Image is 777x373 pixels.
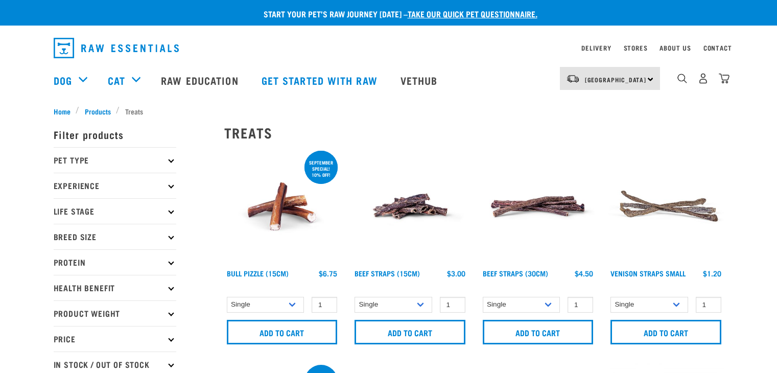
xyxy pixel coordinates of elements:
a: Cat [108,73,125,88]
p: Life Stage [54,198,176,224]
a: Beef Straps (30cm) [483,271,548,275]
span: [GEOGRAPHIC_DATA] [585,78,647,81]
p: Price [54,326,176,352]
a: Get started with Raw [251,60,390,101]
input: Add to cart [610,320,721,344]
p: Protein [54,249,176,275]
p: Experience [54,173,176,198]
input: Add to cart [227,320,338,344]
p: Health Benefit [54,275,176,300]
img: home-icon@2x.png [719,73,729,84]
img: Venison Straps [608,149,724,265]
a: Vethub [390,60,451,101]
h2: Treats [224,125,724,141]
div: $3.00 [447,269,465,277]
div: $6.75 [319,269,337,277]
a: Raw Education [151,60,251,101]
input: 1 [568,297,593,313]
a: take our quick pet questionnaire. [408,11,537,16]
span: Home [54,106,70,116]
img: Raw Essentials Logo [54,38,179,58]
p: Filter products [54,122,176,147]
img: Raw Essentials Beef Straps 6 Pack [480,149,596,265]
a: Dog [54,73,72,88]
div: $1.20 [703,269,721,277]
span: Products [85,106,111,116]
nav: dropdown navigation [45,34,732,62]
p: Pet Type [54,147,176,173]
img: home-icon-1@2x.png [677,74,687,83]
img: Raw Essentials Beef Straps 15cm 6 Pack [352,149,468,265]
a: Bull Pizzle (15cm) [227,271,289,275]
div: September special! 10% off! [304,155,338,182]
p: Product Weight [54,300,176,326]
a: Venison Straps Small [610,271,686,275]
a: Products [79,106,116,116]
img: user.png [698,73,709,84]
a: Stores [624,46,648,50]
nav: breadcrumbs [54,106,724,116]
a: About Us [660,46,691,50]
div: $4.50 [575,269,593,277]
img: van-moving.png [566,74,580,83]
input: Add to cart [355,320,465,344]
a: Delivery [581,46,611,50]
input: 1 [440,297,465,313]
p: Breed Size [54,224,176,249]
input: Add to cart [483,320,594,344]
input: 1 [312,297,337,313]
img: Bull Pizzle [224,149,340,265]
a: Beef Straps (15cm) [355,271,420,275]
a: Contact [703,46,732,50]
input: 1 [696,297,721,313]
a: Home [54,106,76,116]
